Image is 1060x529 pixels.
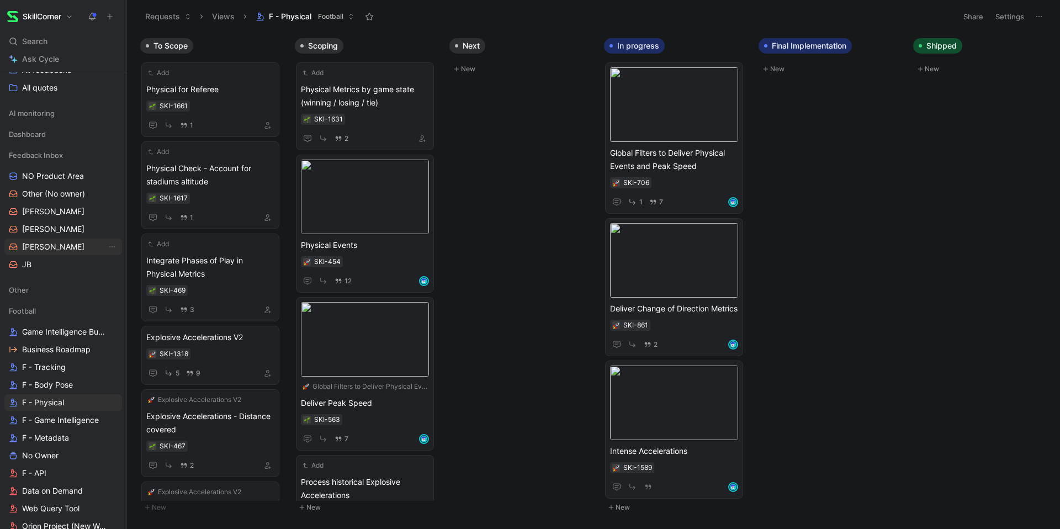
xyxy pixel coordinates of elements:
span: Web Query Tool [22,503,79,514]
button: 🌱 [149,442,156,450]
a: JB [4,256,122,273]
img: 22c8eda8-c98f-4893-90d7-141da2890ede.jpg [301,160,429,234]
a: AddIntegrate Phases of Play in Physical Metrics3 [141,234,279,321]
button: 🌱 [303,416,311,424]
span: Physical for Referee [146,83,274,96]
img: 1f077822-1b0c-4ee7-8775-d6365a266416.jpg [301,302,429,377]
a: F - Body Pose [4,377,122,393]
div: SKI-1589 [623,462,652,473]
button: New [604,501,750,514]
span: F - API [22,468,46,479]
img: 8374b88f-9680-4bb1-8ce1-5fca4655b537.jpg [610,366,738,440]
div: Final ImplementationNew [754,33,909,81]
button: 5 [162,366,182,380]
a: Ask Cycle [4,51,122,67]
div: SKI-469 [160,285,185,296]
img: 🚀 [303,383,309,390]
button: Requests [140,8,196,25]
span: In progress [617,40,659,51]
button: 🚀 [612,321,620,329]
span: Next [463,40,480,51]
img: avatar [420,277,428,285]
div: SKI-861 [623,320,648,331]
button: 🚀 [612,179,620,187]
a: Intense Accelerationsavatar [605,361,743,499]
a: 🚀Global Filters to Deliver Physical Events and Peak SpeedDeliver Peak Speed7avatar [296,297,434,451]
div: SKI-454 [314,256,341,267]
span: Scoping [308,40,338,51]
span: Search [22,35,47,48]
span: Physical Events [301,239,429,252]
span: Final Implementation [772,40,846,51]
span: Dashboard [9,129,46,140]
button: Add [146,67,171,78]
img: 🌱 [149,443,156,450]
span: Physical Check - Account for stadiums altitude [146,162,274,188]
img: avatar [420,435,428,443]
a: [PERSON_NAME] [4,203,122,220]
span: 5 [176,370,179,377]
button: 🚀 [149,350,156,358]
button: New [913,62,1059,76]
div: In progressNew [600,33,754,520]
div: Other [4,282,122,301]
span: Football [318,11,343,22]
img: 859de120-9768-47b1-a00b-f8a381a468c3.jpg [610,223,738,298]
button: To Scope [140,38,193,54]
button: Shipped [913,38,962,54]
div: Feedback InboxNO Product AreaOther (No owner)[PERSON_NAME][PERSON_NAME][PERSON_NAME]View actionsJB [4,147,122,273]
button: New [759,62,904,76]
button: 2 [178,459,196,472]
button: 1 [626,195,645,209]
img: 🚀 [613,322,619,329]
span: To Scope [153,40,188,51]
button: Scoping [295,38,343,54]
button: 1 [178,211,195,224]
button: 7 [647,196,665,208]
button: 🌱 [149,102,156,110]
img: 🚀 [149,351,156,358]
div: Dashboard [4,126,122,142]
a: Business Roadmap [4,341,122,358]
span: JB [22,259,31,270]
a: Deliver Change of Direction Metrics2avatar [605,218,743,356]
span: F - Tracking [22,362,66,373]
div: SKI-1661 [160,100,188,112]
a: AddPhysical Check - Account for stadiums altitude1 [141,141,279,229]
a: F - Tracking [4,359,122,375]
span: F - Game Intelligence [22,415,99,426]
button: 2 [642,338,660,351]
a: [PERSON_NAME]View actions [4,239,122,255]
button: Add [146,239,171,250]
span: Ask Cycle [22,52,59,66]
span: No Owner [22,450,59,461]
button: Add [301,67,325,78]
button: New [140,501,286,514]
button: 9 [184,367,203,379]
button: 🚀Explosive Accelerations V2 [146,486,243,498]
button: 🚀 [303,258,311,266]
a: Other (No owner) [4,186,122,202]
div: Football [4,303,122,319]
button: 🌱 [149,194,156,202]
div: SKI-1631 [314,114,343,125]
img: 🌱 [149,288,156,294]
button: Settings [990,9,1029,24]
span: Physical Metrics by game state (winning / losing / tie) [301,83,429,109]
img: 🌱 [304,117,310,123]
a: 🚀Explosive Accelerations V2Explosive Accelerations - Distance covered2 [141,389,279,477]
div: SKI-563 [314,414,340,425]
a: NO Product Area [4,168,122,184]
span: Intense Accelerations [610,445,738,458]
button: New [449,62,595,76]
span: Deliver Change of Direction Metrics [610,302,738,315]
span: 3 [190,306,194,313]
a: Data on Demand [4,483,122,499]
span: Global Filters to Deliver Physical Events and Peak Speed [610,146,738,173]
img: avatar [729,341,737,348]
button: 🌱 [303,115,311,123]
button: Final Implementation [759,38,852,54]
span: 9 [196,370,200,377]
